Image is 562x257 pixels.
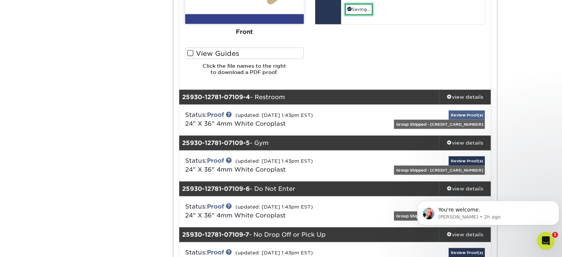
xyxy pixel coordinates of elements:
[207,111,224,118] a: Proof
[182,93,250,100] strong: 25930-12781-07109-4
[449,110,485,119] a: Review Proof(s)
[185,120,286,127] a: 24" X 36" 4mm White Coroplast
[439,231,491,238] div: view details
[207,248,224,256] a: Proof
[180,202,387,220] div: Status:
[179,227,439,242] div: - No Drop Off or Pick Up
[185,24,304,40] div: Front
[552,232,558,238] span: 1
[449,248,485,257] a: Review Proof(s)
[394,119,485,129] div: Group Shipped - [CREDIT_CARD_NUMBER]
[439,93,491,101] div: view details
[182,139,250,146] strong: 25930-12781-07109-5
[182,231,249,238] strong: 25930-12781-07109-7
[235,204,313,209] small: (updated: [DATE] 1:43pm EST)
[439,135,491,150] a: view details
[179,135,439,150] div: - Gym
[439,181,491,196] a: view details
[185,166,286,173] a: 24" X 36" 4mm White Coroplast
[439,89,491,104] a: view details
[180,156,387,174] div: Status:
[235,112,313,118] small: (updated: [DATE] 1:43pm EST)
[439,139,491,146] div: view details
[394,165,485,175] div: Group Shipped - [CREDIT_CARD_NUMBER]
[179,89,439,104] div: - Restroom
[207,157,224,164] a: Proof
[185,212,286,219] a: 24" X 36" 4mm White Coroplast
[449,156,485,165] a: Review Proof(s)
[182,185,250,192] strong: 25930-12781-07109-6
[414,185,562,237] iframe: Intercom notifications message
[185,62,304,81] h6: Click the file names to the right to download a PDF proof.
[439,185,491,192] div: view details
[394,211,485,220] div: Group Shipped - [CREDIT_CARD_NUMBER]
[179,181,439,196] div: - Do Not Enter
[345,3,373,15] a: Saving...
[537,232,555,250] iframe: Intercom live chat
[185,47,304,59] label: View Guides
[180,110,387,128] div: Status:
[235,250,313,255] small: (updated: [DATE] 1:43pm EST)
[207,203,224,210] a: Proof
[235,158,313,163] small: (updated: [DATE] 1:43pm EST)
